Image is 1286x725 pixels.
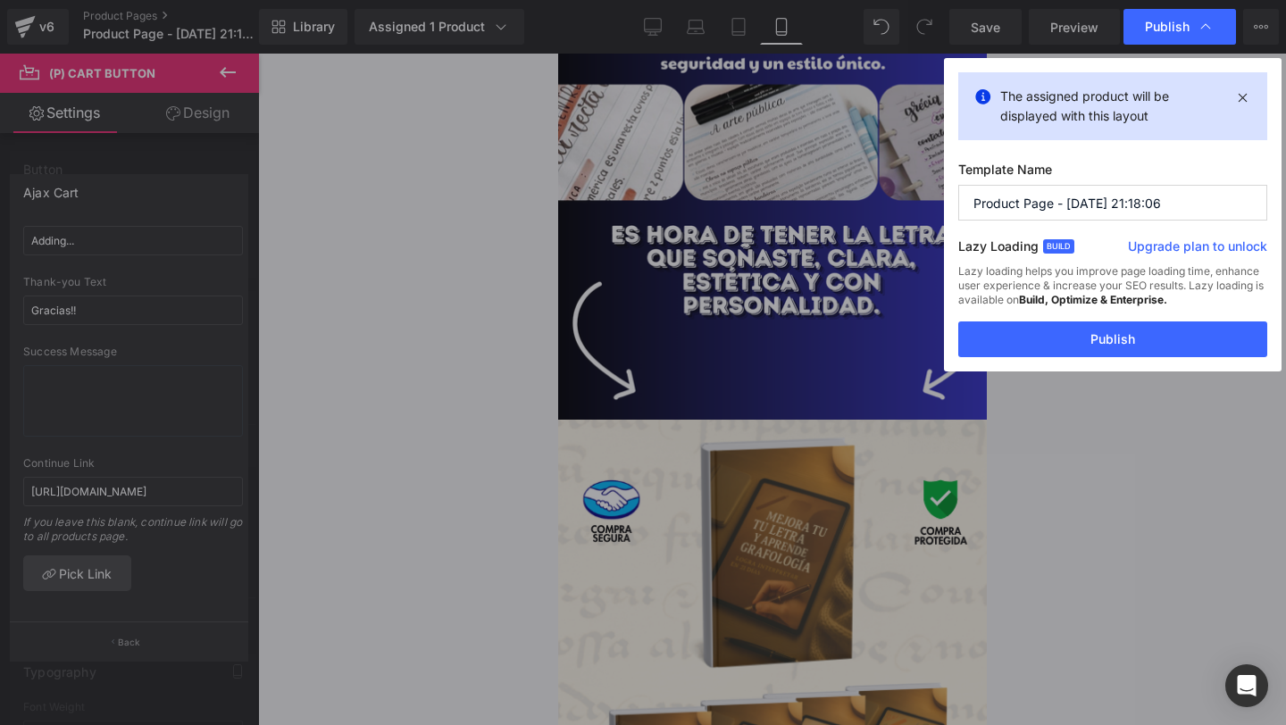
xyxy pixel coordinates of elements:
[1128,237,1267,262] a: Upgrade plan to unlock
[1225,664,1268,707] div: Open Intercom Messenger
[1019,293,1167,306] strong: Build, Optimize & Enterprise.
[1145,19,1190,35] span: Publish
[1000,87,1225,126] p: The assigned product will be displayed with this layout
[958,321,1267,357] button: Publish
[958,264,1267,321] div: Lazy loading helps you improve page loading time, enhance user experience & increase your SEO res...
[1043,239,1074,254] span: Build
[958,162,1267,185] label: Template Name
[958,235,1039,264] label: Lazy Loading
